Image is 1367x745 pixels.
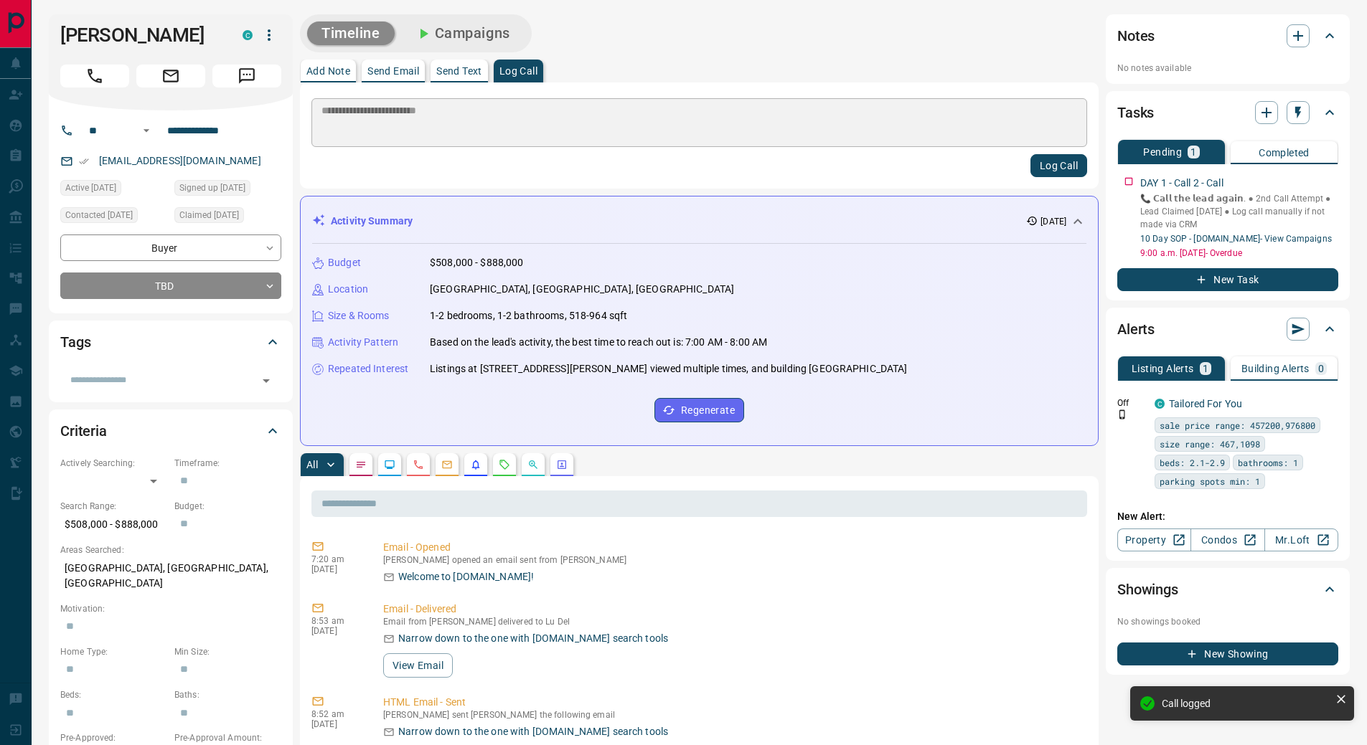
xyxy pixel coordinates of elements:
p: $508,000 - $888,000 [430,255,524,270]
a: Property [1117,528,1191,551]
p: Email from [PERSON_NAME] delivered to Lu Del [383,617,1081,627]
p: DAY 1 - Call 2 - Call [1140,176,1223,191]
p: Listing Alerts [1132,364,1194,374]
svg: Calls [413,459,424,470]
button: Log Call [1030,154,1087,177]
p: [GEOGRAPHIC_DATA], [GEOGRAPHIC_DATA], [GEOGRAPHIC_DATA] [60,556,281,595]
p: [DATE] [311,564,362,574]
span: Call [60,65,129,87]
a: Mr.Loft [1264,528,1338,551]
svg: Requests [499,459,510,470]
p: Activity Pattern [328,335,398,350]
p: Send Text [436,66,482,76]
p: Activity Summary [331,214,413,229]
div: condos.ca [1155,399,1165,409]
p: Email - Delivered [383,602,1081,617]
a: 10 Day SOP - [DOMAIN_NAME]- View Campaigns [1140,234,1332,244]
p: Budget [328,255,361,270]
p: Budget: [174,500,281,513]
div: Fri Oct 10 2025 [174,180,281,200]
p: Timeframe: [174,457,281,470]
div: Fri Oct 10 2025 [174,207,281,227]
p: 7:20 am [311,554,362,564]
button: Timeline [307,22,395,45]
svg: Push Notification Only [1117,409,1127,419]
p: 1 [1190,147,1196,157]
span: bathrooms: 1 [1238,455,1298,470]
p: 8:52 am [311,709,362,719]
p: Min Size: [174,645,281,658]
p: Beds: [60,688,167,701]
p: No notes available [1117,62,1338,75]
p: 1 [1203,364,1208,374]
h2: Tasks [1117,101,1154,124]
p: Log Call [499,66,537,76]
button: New Task [1117,268,1338,291]
button: Campaigns [400,22,525,45]
div: Tags [60,325,281,359]
a: Condos [1190,528,1264,551]
p: 1-2 bedrooms, 1-2 bathrooms, 518-964 sqft [430,308,627,323]
p: HTML Email - Sent [383,695,1081,710]
span: Active [DATE] [65,181,116,195]
button: Open [256,371,276,391]
span: sale price range: 457200,976800 [1160,418,1315,432]
p: Pre-Approved: [60,731,167,744]
p: 📞 𝗖𝗮𝗹𝗹 𝘁𝗵𝗲 𝗹𝗲𝗮𝗱 𝗮𝗴𝗮𝗶𝗻. ● 2nd Call Attempt ● Lead Claimed [DATE] ‎● Log call manually if not made ... [1140,192,1338,231]
p: [DATE] [311,719,362,729]
div: Notes [1117,19,1338,53]
h2: Alerts [1117,318,1155,341]
h1: [PERSON_NAME] [60,24,221,47]
p: 0 [1318,364,1324,374]
span: Contacted [DATE] [65,208,133,222]
p: [PERSON_NAME] opened an email sent from [PERSON_NAME] [383,555,1081,565]
div: Call logged [1162,698,1330,709]
p: Based on the lead's activity, the best time to reach out is: 7:00 AM - 8:00 AM [430,335,767,350]
button: View Email [383,653,453,678]
p: [GEOGRAPHIC_DATA], [GEOGRAPHIC_DATA], [GEOGRAPHIC_DATA] [430,282,734,297]
div: Activity Summary[DATE] [312,208,1086,234]
p: All [306,460,318,470]
div: Showings [1117,572,1338,607]
p: Welcome to [DOMAIN_NAME]! [398,569,534,584]
div: Fri Oct 10 2025 [60,180,167,200]
p: Email - Opened [383,540,1081,555]
p: $508,000 - $888,000 [60,513,167,536]
span: Signed up [DATE] [179,181,245,195]
p: 9:00 a.m. [DATE] - Overdue [1140,247,1338,260]
p: Send Email [367,66,419,76]
a: [EMAIL_ADDRESS][DOMAIN_NAME] [99,155,261,166]
span: beds: 2.1-2.9 [1160,455,1225,470]
h2: Notes [1117,24,1155,47]
div: Fri Oct 10 2025 [60,207,167,227]
div: Alerts [1117,312,1338,346]
h2: Tags [60,331,90,353]
svg: Lead Browsing Activity [384,459,395,470]
svg: Email Verified [79,156,89,166]
p: [DATE] [311,626,362,636]
div: condos.ca [243,30,253,40]
div: Tasks [1117,95,1338,130]
p: Actively Searching: [60,457,167,470]
p: Building Alerts [1241,364,1310,374]
svg: Notes [355,459,367,470]
p: Size & Rooms [328,308,390,323]
h2: Criteria [60,419,107,442]
p: Add Note [306,66,350,76]
p: Baths: [174,688,281,701]
svg: Opportunities [527,459,539,470]
p: Pre-Approval Amount: [174,731,281,744]
p: Motivation: [60,602,281,615]
div: TBD [60,272,281,299]
p: [PERSON_NAME] sent [PERSON_NAME] the following email [383,710,1081,720]
p: Search Range: [60,500,167,513]
span: parking spots min: 1 [1160,474,1260,488]
p: Listings at [STREET_ADDRESS][PERSON_NAME] viewed multiple times, and building [GEOGRAPHIC_DATA] [430,361,907,376]
span: Claimed [DATE] [179,208,239,222]
svg: Listing Alerts [470,459,481,470]
svg: Agent Actions [556,459,568,470]
div: Buyer [60,234,281,261]
p: [DATE] [1040,215,1066,228]
h2: Showings [1117,578,1178,601]
span: size range: 467,1098 [1160,437,1260,451]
